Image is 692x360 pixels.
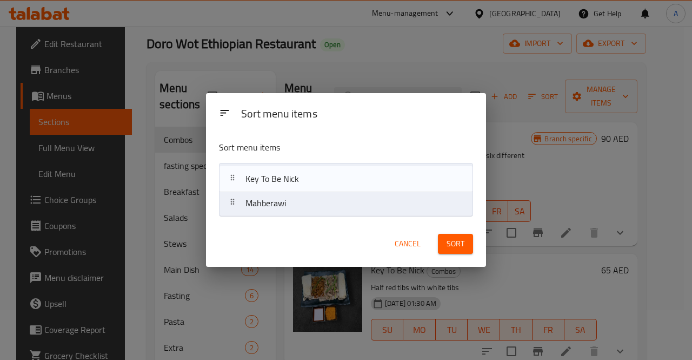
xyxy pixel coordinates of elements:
div: Sort menu items [237,102,477,127]
button: Sort [438,234,473,254]
span: Sort [447,237,464,251]
p: Sort menu items [219,141,420,154]
button: Cancel [390,234,425,254]
span: Cancel [395,237,421,251]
